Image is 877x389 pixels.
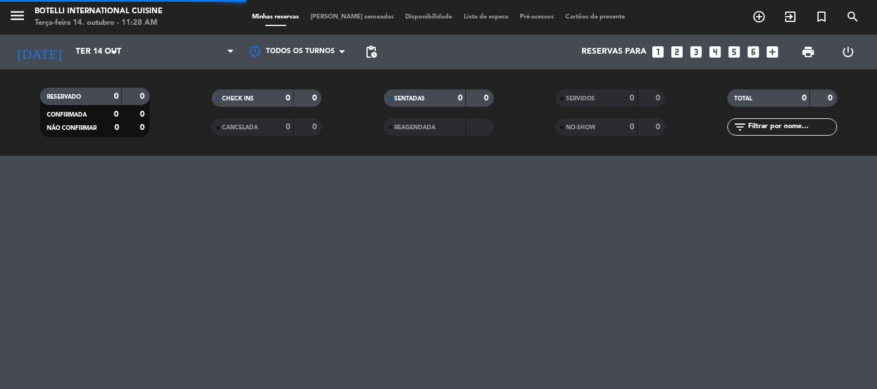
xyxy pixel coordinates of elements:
strong: 0 [140,110,147,118]
div: Botelli International Cuisine [35,6,162,17]
i: [DATE] [9,39,70,65]
strong: 0 [114,124,119,132]
i: add_circle_outline [752,10,766,24]
strong: 0 [484,94,491,102]
span: Disponibilidade [399,14,458,20]
i: power_settings_new [841,45,855,59]
strong: 0 [630,94,634,102]
strong: 0 [286,94,290,102]
span: CANCELADA [222,125,258,130]
strong: 0 [312,94,319,102]
strong: 0 [286,123,290,131]
span: Minhas reservas [246,14,305,20]
span: Pré-acessos [514,14,560,20]
span: NÃO CONFIRMAR [47,125,97,131]
span: RESERVADO [47,94,81,100]
strong: 0 [114,110,119,118]
strong: 0 [114,92,119,100]
strong: 0 [828,94,835,102]
span: Reservas para [582,47,646,57]
i: turned_in_not [815,10,828,24]
div: Terça-feira 14. outubro - 11:28 AM [35,17,162,29]
strong: 0 [140,124,147,132]
input: Filtrar por nome... [747,121,837,133]
i: arrow_drop_down [108,45,121,59]
span: NO-SHOW [566,125,595,130]
strong: 0 [656,94,663,102]
i: looks_one [650,44,665,59]
span: pending_actions [364,45,378,59]
i: looks_6 [746,44,761,59]
span: [PERSON_NAME] semeadas [305,14,399,20]
strong: 0 [656,123,663,131]
span: SENTADAS [394,96,425,102]
span: REAGENDADA [394,125,435,130]
strong: 0 [458,94,462,102]
i: exit_to_app [783,10,797,24]
i: search [846,10,860,24]
i: looks_4 [708,44,723,59]
span: CHECK INS [222,96,254,102]
span: Lista de espera [458,14,514,20]
div: LOG OUT [828,35,868,69]
i: menu [9,7,26,24]
strong: 0 [312,123,319,131]
i: filter_list [733,120,747,134]
strong: 0 [630,123,634,131]
i: add_box [765,44,780,59]
i: looks_5 [727,44,742,59]
span: TOTAL [734,96,752,102]
strong: 0 [140,92,147,100]
span: CONFIRMADA [47,112,87,118]
strong: 0 [802,94,806,102]
i: looks_two [669,44,684,59]
span: Cartões de presente [560,14,631,20]
span: print [801,45,815,59]
span: SERVIDOS [566,96,595,102]
i: looks_3 [689,44,704,59]
button: menu [9,7,26,28]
